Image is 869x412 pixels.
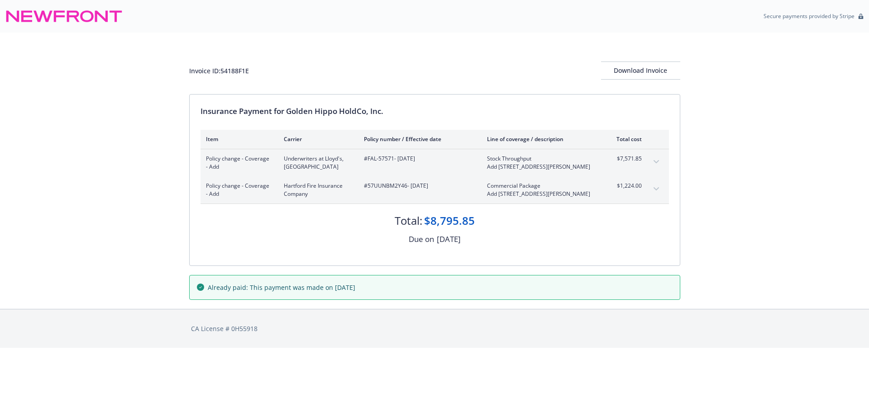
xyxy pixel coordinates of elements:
[487,182,593,198] span: Commercial PackageAdd [STREET_ADDRESS][PERSON_NAME]
[206,155,269,171] span: Policy change - Coverage - Add
[284,155,349,171] span: Underwriters at Lloyd's, [GEOGRAPHIC_DATA]
[364,155,473,163] span: #FAL-57571 - [DATE]
[284,182,349,198] span: Hartford Fire Insurance Company
[424,213,475,228] div: $8,795.85
[208,283,355,292] span: Already paid: This payment was made on [DATE]
[284,135,349,143] div: Carrier
[206,182,269,198] span: Policy change - Coverage - Add
[437,233,461,245] div: [DATE]
[487,135,593,143] div: Line of coverage / description
[364,182,473,190] span: #57UUNBM2Y46 - [DATE]
[189,66,249,76] div: Invoice ID: 54188F1E
[201,105,669,117] div: Insurance Payment for Golden Hippo HoldCo, Inc.
[764,12,855,20] p: Secure payments provided by Stripe
[191,324,678,333] div: CA License # 0H55918
[487,190,593,198] span: Add [STREET_ADDRESS][PERSON_NAME]
[409,233,434,245] div: Due on
[608,182,642,190] span: $1,224.00
[201,149,669,176] div: Policy change - Coverage - AddUnderwriters at Lloyd's, [GEOGRAPHIC_DATA]#FAL-57571- [DATE]Stock T...
[395,213,422,228] div: Total:
[649,182,664,196] button: expand content
[487,182,593,190] span: Commercial Package
[487,155,593,171] span: Stock ThroughputAdd [STREET_ADDRESS][PERSON_NAME]
[608,135,642,143] div: Total cost
[649,155,664,169] button: expand content
[206,135,269,143] div: Item
[201,176,669,204] div: Policy change - Coverage - AddHartford Fire Insurance Company#57UUNBM2Y46- [DATE]Commercial Packa...
[608,155,642,163] span: $7,571.85
[487,155,593,163] span: Stock Throughput
[601,62,680,79] div: Download Invoice
[487,163,593,171] span: Add [STREET_ADDRESS][PERSON_NAME]
[364,135,473,143] div: Policy number / Effective date
[601,62,680,80] button: Download Invoice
